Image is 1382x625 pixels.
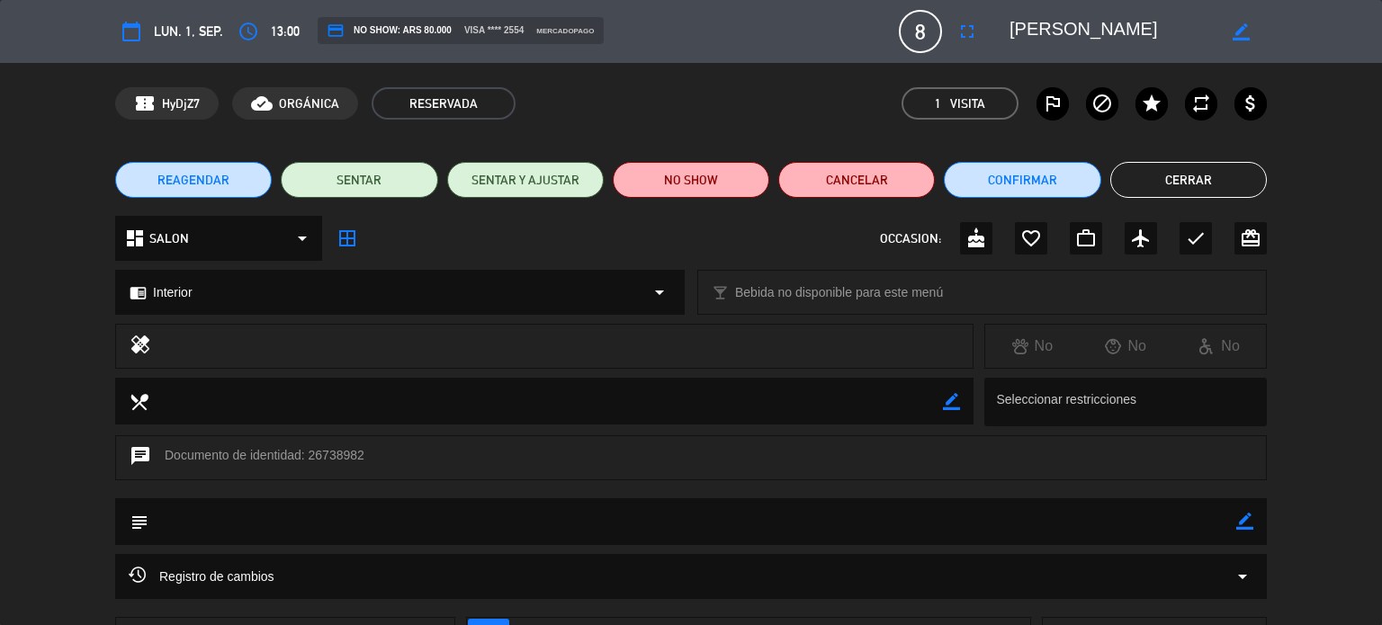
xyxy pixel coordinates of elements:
[1240,93,1261,114] i: attach_money
[1236,513,1253,530] i: border_color
[1185,228,1207,249] i: check
[372,87,516,120] span: RESERVADA
[238,21,259,42] i: access_time
[950,94,985,114] em: Visita
[1190,93,1212,114] i: repeat
[129,566,274,587] span: Registro de cambios
[121,21,142,42] i: calendar_today
[536,25,594,37] span: mercadopago
[292,228,313,249] i: arrow_drop_down
[1042,93,1063,114] i: outlined_flag
[124,228,146,249] i: dashboard
[130,445,151,470] i: chat
[327,22,452,40] span: NO SHOW: ARS 80.000
[1079,335,1172,358] div: No
[130,284,147,301] i: chrome_reader_mode
[735,282,943,303] span: Bebida no disponible para este menú
[1130,228,1152,249] i: airplanemode_active
[1233,23,1250,40] i: border_color
[337,228,358,249] i: border_all
[115,162,272,198] button: REAGENDAR
[1141,93,1162,114] i: star
[154,21,223,42] span: lun. 1, sep.
[1240,228,1261,249] i: card_giftcard
[951,15,983,48] button: fullscreen
[327,22,345,40] i: credit_card
[778,162,935,198] button: Cancelar
[149,228,189,249] span: SALON
[279,94,339,114] span: ORGÁNICA
[162,94,200,114] span: HyDjZ7
[447,162,604,198] button: SENTAR Y AJUSTAR
[943,393,960,410] i: border_color
[1091,93,1113,114] i: block
[899,10,942,53] span: 8
[712,284,729,301] i: local_bar
[1075,228,1097,249] i: work_outline
[129,391,148,411] i: local_dining
[251,93,273,114] i: cloud_done
[129,512,148,531] i: subject
[649,281,670,303] i: arrow_drop_down
[613,162,769,198] button: NO SHOW
[153,282,193,303] span: Interior
[115,435,1267,480] div: Documento de identidad: 26738982
[1020,228,1042,249] i: favorite_border
[271,21,300,42] span: 13:00
[985,335,1079,358] div: No
[956,21,978,42] i: fullscreen
[880,228,941,249] span: OCCASION:
[157,171,229,190] span: REAGENDAR
[115,15,148,48] button: calendar_today
[232,15,265,48] button: access_time
[935,94,941,114] span: 1
[965,228,987,249] i: cake
[1172,335,1266,358] div: No
[1110,162,1267,198] button: Cerrar
[944,162,1100,198] button: Confirmar
[281,162,437,198] button: SENTAR
[134,93,156,114] span: confirmation_number
[1232,566,1253,587] i: arrow_drop_down
[130,334,151,359] i: healing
